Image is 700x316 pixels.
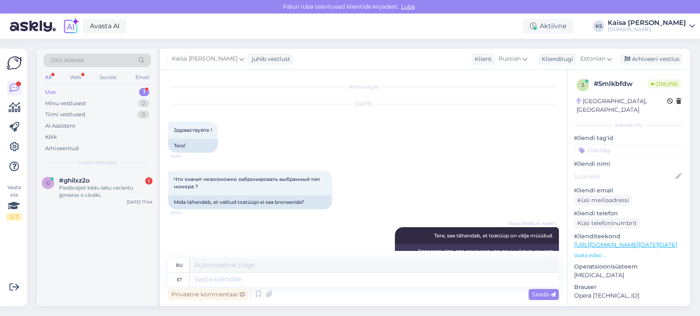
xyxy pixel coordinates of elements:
[574,283,684,291] p: Brauser
[574,122,684,129] div: Kliendi info
[45,111,85,119] div: Tiimi vestlused
[581,82,584,88] span: 5
[472,55,492,63] div: Klient
[593,20,604,32] div: KS
[574,160,684,168] p: Kliendi nimi
[45,133,57,141] div: Kõik
[574,195,632,206] div: Küsi meiliaadressi
[574,271,684,280] p: [MEDICAL_DATA]
[51,56,84,65] span: Otsi kliente
[68,72,83,83] div: Web
[575,172,674,181] input: Lisa nimi
[434,232,553,239] span: Tere, see tähendab, et toatüüp on välja müüdud.
[399,3,417,10] span: Luba
[574,144,684,156] input: Lisa tag
[168,289,248,300] div: Privaatne kommentaar
[168,139,218,153] div: Tere!
[574,241,677,248] a: [URL][DOMAIN_NAME][DATE][DATE]
[137,111,149,119] div: 0
[145,177,153,185] div: 1
[523,19,573,34] div: Aktiivne
[249,55,290,63] div: juhib vestlust
[134,72,151,83] div: Email
[532,291,556,298] span: Saada
[499,54,521,63] span: Russian
[78,159,116,166] span: Uued vestlused
[45,99,86,108] div: Minu vestlused
[574,252,684,259] p: Vaata edasi ...
[43,72,53,83] div: All
[395,244,559,266] div: Здравствуйте, это означает, что данный тип номера распродан.
[608,20,695,33] a: Kaisa [PERSON_NAME][DOMAIN_NAME]
[172,54,237,63] span: Kaisa [PERSON_NAME]
[7,184,21,221] div: Vaata siia
[177,273,182,287] div: et
[168,100,559,108] div: [DATE]
[138,99,149,108] div: 2
[574,262,684,271] p: Operatsioonisüsteem
[574,186,684,195] p: Kliendi email
[59,177,90,184] span: #ghilxz2o
[127,199,153,205] div: [DATE] 17:44
[174,176,321,190] span: Что значит невозможно забронировать выбранный тип номера ?
[7,213,21,221] div: 2 / 3
[168,195,332,209] div: Mida tähendab, et valitud toatüüpi ei saa broneerida?
[580,54,605,63] span: Estonian
[46,180,50,186] span: g
[577,97,667,114] div: [GEOGRAPHIC_DATA], [GEOGRAPHIC_DATA]
[574,218,640,229] div: Küsi telefoninumbrit
[574,209,684,218] p: Kliendi telefon
[509,221,556,227] span: Kaisa [PERSON_NAME]
[608,20,686,26] div: Kaisa [PERSON_NAME]
[45,144,79,153] div: Arhiveeritud
[574,232,684,241] p: Klienditeekond
[538,55,573,63] div: Klienditugi
[83,19,127,33] a: Avasta AI
[574,291,684,300] p: Opera [TECHNICAL_ID]
[168,83,559,90] div: Vestlus algas
[648,79,681,88] span: Online
[594,79,648,89] div: # 5mlkbfdw
[171,153,201,159] span: 14:04
[620,54,683,65] div: Arhiveeri vestlus
[45,122,75,130] div: AI Assistent
[608,26,686,33] div: [DOMAIN_NAME]
[174,127,212,133] span: Здравствуйте !
[171,210,201,216] span: 14:04
[45,88,56,96] div: Uus
[59,184,153,199] div: Piedāvājiet kādu labu variantu ģimenei 4 cilvēki..
[139,88,149,96] div: 1
[7,55,22,71] img: Askly Logo
[98,72,118,83] div: Socials
[574,134,684,142] p: Kliendi tag'id
[62,18,80,35] img: explore-ai
[176,258,183,272] div: ru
